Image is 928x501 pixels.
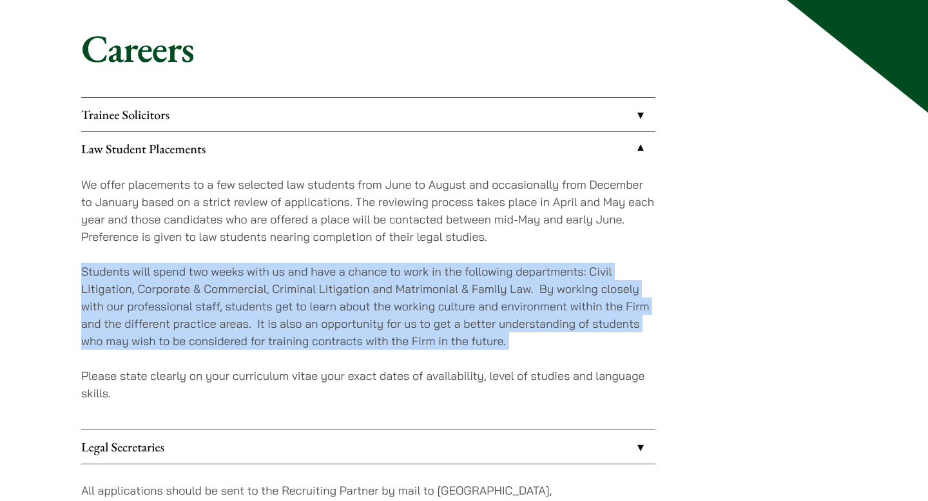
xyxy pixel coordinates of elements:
p: Please state clearly on your curriculum vitae your exact dates of availability, level of studies ... [81,367,655,402]
a: Law Student Placements [81,132,655,165]
p: Students will spend two weeks with us and have a chance to work in the following departments: Civ... [81,263,655,350]
a: Legal Secretaries [81,430,655,464]
p: We offer placements to a few selected law students from June to August and occasionally from Dece... [81,176,655,245]
a: Trainee Solicitors [81,98,655,131]
h1: Careers [81,25,847,71]
div: Law Student Placements [81,165,655,430]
